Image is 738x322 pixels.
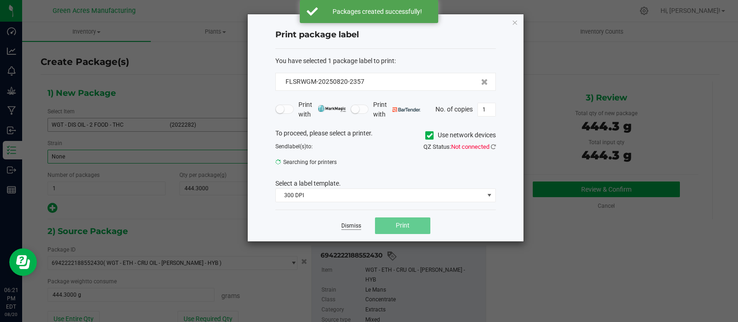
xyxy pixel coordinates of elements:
[393,107,421,112] img: bartender.png
[396,222,410,229] span: Print
[298,100,346,119] span: Print with
[451,143,489,150] span: Not connected
[275,56,496,66] div: :
[288,143,306,150] span: label(s)
[275,155,379,169] span: Searching for printers
[435,105,473,112] span: No. of copies
[286,78,364,85] span: FLSRWGM-20250820-2357
[323,7,431,16] div: Packages created successfully!
[341,222,361,230] a: Dismiss
[275,143,313,150] span: Send to:
[9,248,37,276] iframe: Resource center
[373,100,421,119] span: Print with
[268,179,503,188] div: Select a label template.
[318,105,346,112] img: mark_magic_cybra.png
[425,130,496,140] label: Use network devices
[423,143,496,150] span: QZ Status:
[268,129,503,142] div: To proceed, please select a printer.
[275,29,496,41] h4: Print package label
[276,189,484,202] span: 300 DPI
[275,57,394,64] span: You have selected 1 package label to print
[375,217,430,234] button: Print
